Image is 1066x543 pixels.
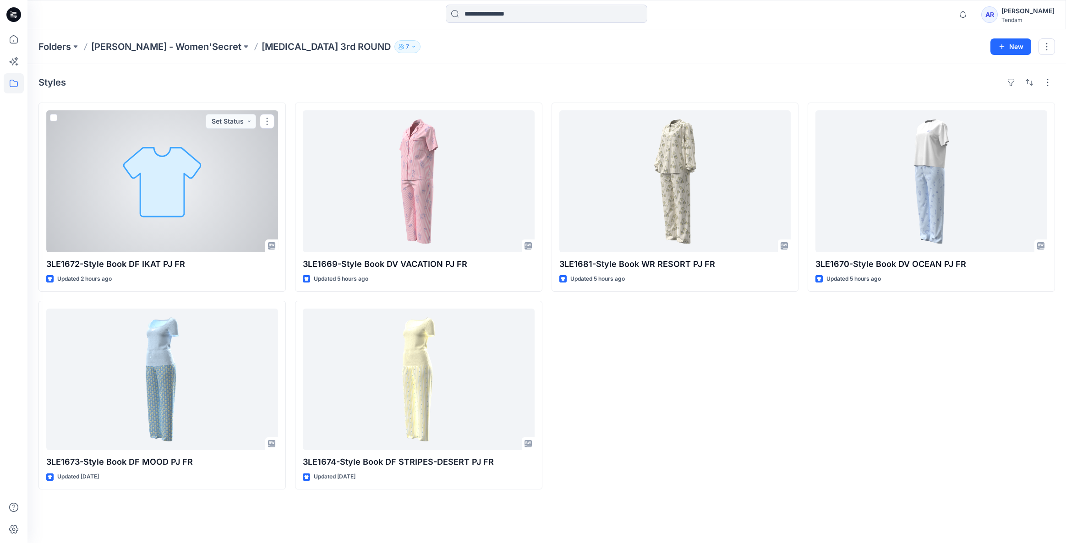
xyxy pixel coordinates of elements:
[406,42,409,52] p: 7
[815,110,1047,252] a: 3LE1670-Style Book DV OCEAN PJ FR
[826,274,881,284] p: Updated 5 hours ago
[314,472,355,482] p: Updated [DATE]
[57,472,99,482] p: Updated [DATE]
[1001,5,1055,16] div: [PERSON_NAME]
[303,456,535,468] p: 3LE1674-Style Book DF STRIPES-DESERT PJ FR
[981,6,998,23] div: AR
[303,258,535,271] p: 3LE1669-Style Book DV VACATION PJ FR
[559,258,791,271] p: 3LE1681-Style Book WR RESORT PJ FR
[262,40,391,53] p: [MEDICAL_DATA] 3rd ROUND
[46,456,278,468] p: 3LE1673-Style Book DF MOOD PJ FR
[1001,16,1055,23] div: Tendam
[57,274,112,284] p: Updated 2 hours ago
[815,258,1047,271] p: 3LE1670-Style Book DV OCEAN PJ FR
[394,40,421,53] button: 7
[990,38,1031,55] button: New
[38,77,66,88] h4: Styles
[314,274,368,284] p: Updated 5 hours ago
[559,110,791,252] a: 3LE1681-Style Book WR RESORT PJ FR
[46,110,278,252] a: 3LE1672-Style Book DF IKAT PJ FR
[38,40,71,53] a: Folders
[303,309,535,451] a: 3LE1674-Style Book DF STRIPES-DESERT PJ FR
[570,274,625,284] p: Updated 5 hours ago
[46,309,278,451] a: 3LE1673-Style Book DF MOOD PJ FR
[91,40,241,53] a: [PERSON_NAME] - Women'Secret
[46,258,278,271] p: 3LE1672-Style Book DF IKAT PJ FR
[303,110,535,252] a: 3LE1669-Style Book DV VACATION PJ FR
